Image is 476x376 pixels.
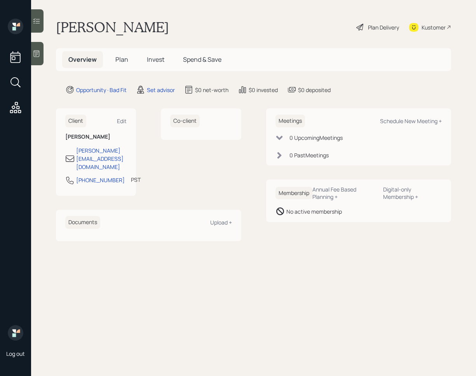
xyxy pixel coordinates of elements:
h6: Meetings [275,115,305,127]
div: Annual Fee Based Planning + [312,186,377,200]
div: Edit [117,117,127,125]
div: Log out [6,350,25,357]
h6: Co-client [170,115,200,127]
div: $0 invested [249,86,278,94]
div: 0 Upcoming Meeting s [289,134,343,142]
div: 0 Past Meeting s [289,151,329,159]
div: $0 net-worth [195,86,228,94]
div: $0 deposited [298,86,331,94]
div: Opportunity · Bad Fit [76,86,127,94]
div: Digital-only Membership + [383,186,442,200]
h6: Documents [65,216,100,229]
span: Plan [115,55,128,64]
div: Kustomer [422,23,446,31]
h6: [PERSON_NAME] [65,134,127,140]
div: No active membership [286,207,342,216]
div: Schedule New Meeting + [380,117,442,125]
h1: [PERSON_NAME] [56,19,169,36]
div: Upload + [210,219,232,226]
div: Plan Delivery [368,23,399,31]
div: [PHONE_NUMBER] [76,176,125,184]
h6: Membership [275,187,312,200]
span: Invest [147,55,164,64]
div: PST [131,176,141,184]
div: [PERSON_NAME][EMAIL_ADDRESS][DOMAIN_NAME] [76,146,127,171]
span: Spend & Save [183,55,221,64]
span: Overview [68,55,97,64]
img: retirable_logo.png [8,325,23,341]
h6: Client [65,115,86,127]
div: Set advisor [147,86,175,94]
